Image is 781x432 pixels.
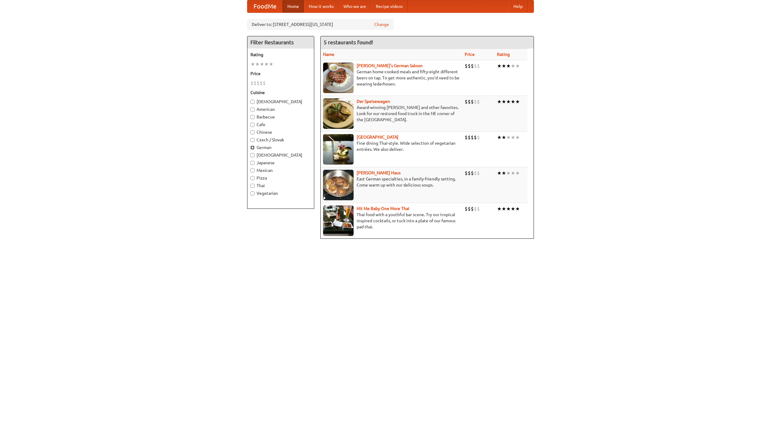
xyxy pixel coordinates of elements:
a: Change [374,21,389,27]
a: How it works [304,0,339,13]
label: American [250,106,311,112]
a: Help [509,0,527,13]
a: Rating [497,52,510,57]
li: ★ [506,98,511,105]
h5: Cuisine [250,89,311,96]
input: Japanese [250,161,254,165]
a: Hit Me Baby One More Thai [357,206,409,211]
input: Mexican [250,169,254,172]
input: Pizza [250,176,254,180]
img: satay.jpg [323,134,354,165]
li: ★ [502,170,506,176]
li: ★ [250,61,255,67]
li: ★ [497,134,502,141]
li: $ [474,98,477,105]
label: Vegetarian [250,190,311,196]
li: ★ [515,134,520,141]
a: Der Speisewagen [357,99,390,104]
a: Recipe videos [371,0,408,13]
li: ★ [264,61,269,67]
li: $ [254,80,257,86]
img: babythai.jpg [323,205,354,236]
li: $ [471,98,474,105]
p: Thai food with a youthful bar scene. Try our tropical inspired cocktails, or tuck into a plate of... [323,212,460,230]
li: ★ [511,63,515,69]
li: $ [474,170,477,176]
li: $ [465,63,468,69]
label: Pizza [250,175,311,181]
input: Chinese [250,130,254,134]
li: ★ [502,205,506,212]
label: [DEMOGRAPHIC_DATA] [250,152,311,158]
li: ★ [515,63,520,69]
h5: Price [250,71,311,77]
input: [DEMOGRAPHIC_DATA] [250,153,254,157]
li: $ [477,170,480,176]
li: ★ [506,134,511,141]
li: $ [477,63,480,69]
li: ★ [502,63,506,69]
li: ★ [255,61,260,67]
a: [PERSON_NAME] Haus [357,170,401,175]
li: $ [474,134,477,141]
img: esthers.jpg [323,63,354,93]
li: ★ [511,98,515,105]
li: $ [468,63,471,69]
input: Thai [250,184,254,188]
li: $ [257,80,260,86]
li: ★ [260,61,264,67]
li: $ [474,63,477,69]
p: Award-winning [PERSON_NAME] and other favorites. Look for our restored food truck in the NE corne... [323,104,460,123]
p: East German specialties, in a family-friendly setting. Come warm up with our delicious soups. [323,176,460,188]
li: $ [477,205,480,212]
li: $ [474,205,477,212]
li: ★ [511,134,515,141]
img: speisewagen.jpg [323,98,354,129]
li: ★ [506,205,511,212]
input: Czech / Slovak [250,138,254,142]
label: Cafe [250,122,311,128]
li: $ [465,134,468,141]
a: [GEOGRAPHIC_DATA] [357,135,398,140]
li: ★ [506,63,511,69]
ng-pluralize: 5 restaurants found! [324,39,373,45]
input: German [250,146,254,150]
label: Barbecue [250,114,311,120]
li: $ [250,80,254,86]
li: ★ [515,205,520,212]
p: Fine dining Thai-style. Wide selection of vegetarian entrées. We also deliver. [323,140,460,152]
li: $ [260,80,263,86]
a: [PERSON_NAME]'s German Saloon [357,63,423,68]
li: $ [263,80,266,86]
div: Deliver to: [STREET_ADDRESS][US_STATE] [247,19,394,30]
a: FoodMe [247,0,283,13]
li: ★ [497,98,502,105]
li: ★ [511,205,515,212]
input: Vegetarian [250,191,254,195]
li: $ [465,170,468,176]
input: Barbecue [250,115,254,119]
label: Japanese [250,160,311,166]
li: ★ [515,170,520,176]
li: $ [465,98,468,105]
li: $ [471,205,474,212]
p: German home-cooked meals and fifty-eight different beers on tap. To get more authentic, you'd nee... [323,69,460,87]
li: ★ [511,170,515,176]
label: Mexican [250,167,311,173]
h4: Filter Restaurants [247,36,314,49]
label: German [250,144,311,151]
li: ★ [502,134,506,141]
label: Czech / Slovak [250,137,311,143]
label: Thai [250,183,311,189]
a: Name [323,52,334,57]
li: ★ [515,98,520,105]
li: $ [468,134,471,141]
a: Price [465,52,475,57]
a: Who we are [339,0,371,13]
li: ★ [502,98,506,105]
input: Cafe [250,123,254,127]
